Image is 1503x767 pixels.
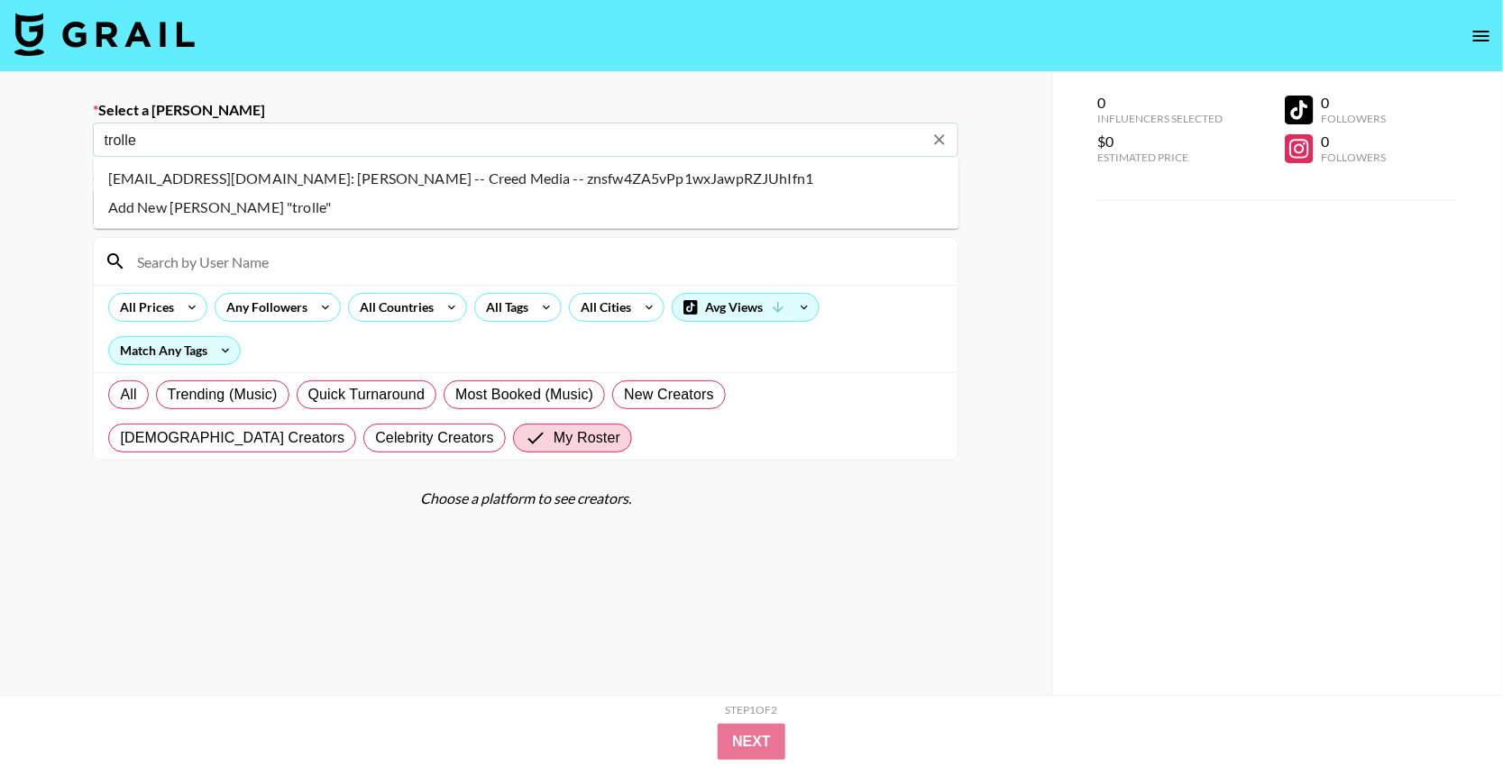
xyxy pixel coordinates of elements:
div: Choose a platform to see creators. [93,489,958,507]
button: Clear [927,127,952,152]
button: open drawer [1463,18,1499,54]
div: Step 1 of 2 [726,703,778,717]
div: All Cities [570,294,635,321]
button: Next [718,724,785,760]
div: Avg Views [673,294,819,321]
div: $0 [1097,132,1223,151]
span: Celebrity Creators [375,427,494,449]
span: Quick Turnaround [308,384,426,406]
img: Grail Talent [14,13,195,56]
div: All Tags [475,294,532,321]
span: All [120,384,136,406]
div: 0 [1097,94,1223,112]
div: Followers [1321,112,1386,125]
span: New Creators [624,384,714,406]
div: All Countries [349,294,437,321]
div: 0 [1321,94,1386,112]
input: Search by User Name [126,247,947,276]
div: All Prices [109,294,178,321]
div: Followers [1321,151,1386,164]
div: Influencers Selected [1097,112,1223,125]
li: Add New [PERSON_NAME] "trolle" [94,193,959,222]
div: Match Any Tags [109,337,240,364]
span: My Roster [554,427,620,449]
div: Any Followers [215,294,311,321]
div: Estimated Price [1097,151,1223,164]
span: Trending (Music) [168,384,278,406]
label: Select a [PERSON_NAME] [93,101,958,119]
li: [EMAIL_ADDRESS][DOMAIN_NAME]: [PERSON_NAME] -- Creed Media -- znsfw4ZA5vPp1wxJawpRZJUhIfn1 [94,164,959,193]
span: Most Booked (Music) [455,384,593,406]
span: [DEMOGRAPHIC_DATA] Creators [120,427,344,449]
div: 0 [1321,132,1386,151]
